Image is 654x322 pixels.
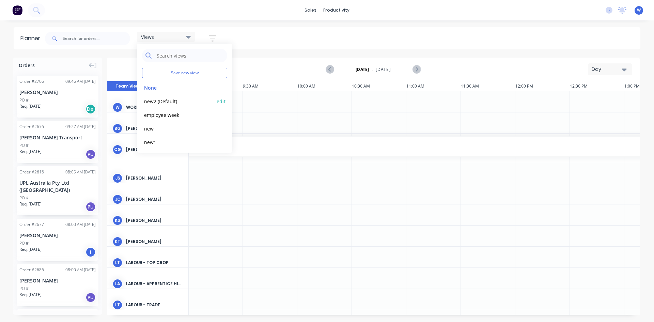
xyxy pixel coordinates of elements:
div: 08:00 AM [DATE] [65,267,96,273]
div: [PERSON_NAME] [126,217,183,224]
div: Order # 2686 [19,267,44,273]
div: PO # [19,286,29,292]
button: Team View [107,81,148,91]
div: 08:00 AM [DATE] [65,221,96,228]
div: PO # [19,97,29,103]
div: [PERSON_NAME] [126,125,183,132]
div: W [112,102,123,112]
div: LT [112,258,123,268]
span: Req. [DATE] [19,201,42,207]
div: [PERSON_NAME] [126,175,183,181]
button: new1 [142,138,215,146]
button: new2 (Default) [142,97,215,105]
div: 11:30 AM [461,81,515,91]
div: 10:30 AM [352,81,406,91]
button: Next page [412,65,420,74]
div: 11:00 AM [406,81,461,91]
div: Order # 2706 [19,78,44,85]
img: Factory [12,5,22,15]
div: Del [85,104,96,114]
div: Workshop (You) [126,104,183,110]
span: Orders [19,62,35,69]
div: 10:00 AM [297,81,352,91]
span: Req. [DATE] [19,292,42,298]
div: [PERSON_NAME] [126,147,183,153]
div: Planner [20,34,44,43]
div: 09:27 AM [DATE] [65,124,96,130]
button: Planner # [142,152,215,159]
div: UPL Australia Pty Ltd ([GEOGRAPHIC_DATA]) [19,179,96,194]
button: employee week [142,111,215,119]
div: [PERSON_NAME] [19,89,96,96]
div: PO # [19,195,29,201]
div: PU [85,292,96,303]
div: Labour - Top Crop [126,260,183,266]
div: [PERSON_NAME] Transport [19,134,96,141]
div: Labour - Trade [126,302,183,308]
button: Previous page [326,65,334,74]
div: [PERSON_NAME] [19,277,96,284]
div: LA [112,279,123,289]
span: Views [141,33,154,41]
span: - [372,65,373,74]
span: Req. [DATE] [19,149,42,155]
span: W [637,7,641,13]
div: 9:30 AM [243,81,297,91]
div: LT [112,300,123,310]
div: sales [301,5,320,15]
div: 09:46 AM [DATE] [65,78,96,85]
div: PU [85,202,96,212]
div: Labour - Apprentice High Priority [126,281,183,287]
input: Search views [156,49,224,62]
div: [PERSON_NAME] [126,239,183,245]
div: productivity [320,5,353,15]
button: edit [217,97,225,105]
div: BG [112,123,123,134]
span: [DATE] [376,66,391,73]
div: Order # 2677 [19,221,44,228]
div: 12:30 PM [570,81,624,91]
button: Day [588,63,632,75]
strong: [DATE] [356,66,369,73]
div: Day [592,66,623,73]
button: new [142,124,215,132]
div: PO # [19,240,29,246]
div: KT [112,236,123,247]
div: PU [85,149,96,159]
div: JC [112,194,123,204]
div: Order # 2616 [19,169,44,175]
input: Search for orders... [63,32,130,45]
div: 12:00 PM [515,81,570,91]
div: [PERSON_NAME] [19,232,96,239]
div: JS [112,173,123,183]
span: Req. [DATE] [19,246,42,252]
button: Save new view [142,68,227,78]
button: None [142,83,215,91]
div: KS [112,215,123,226]
div: [PERSON_NAME] [126,196,183,202]
div: Order # 2676 [19,124,44,130]
div: I [85,247,96,257]
div: CG [112,144,123,155]
div: PO # [19,142,29,149]
span: Req. [DATE] [19,103,42,109]
div: 08:05 AM [DATE] [65,169,96,175]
